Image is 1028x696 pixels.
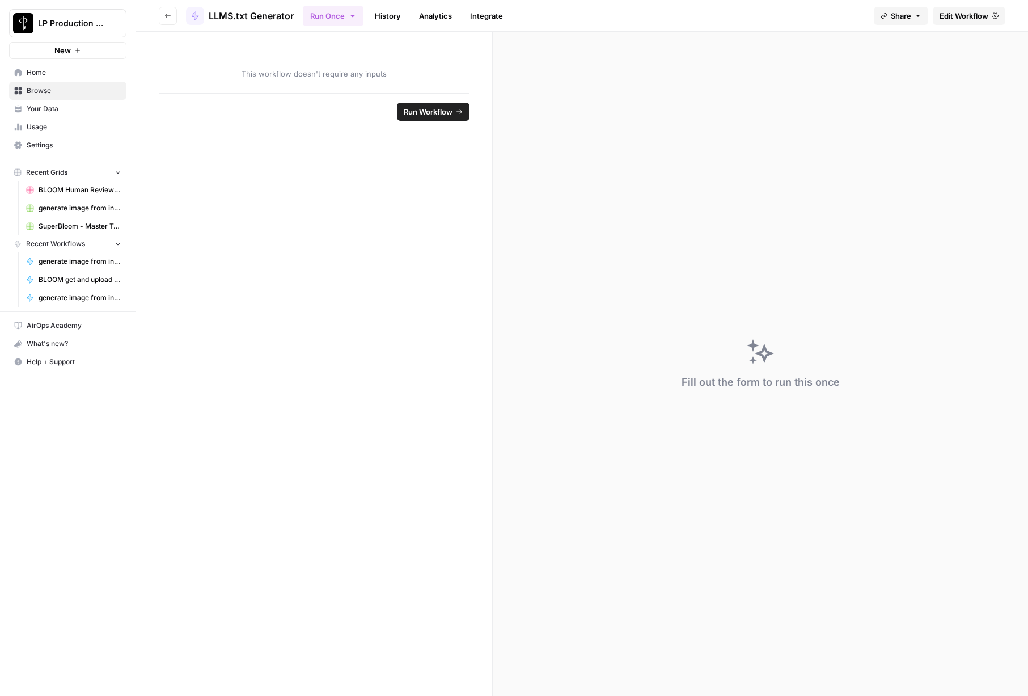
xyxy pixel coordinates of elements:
a: Edit Workflow [933,7,1005,25]
span: generate image from input image (copyright tests) duplicate [39,256,121,267]
a: Integrate [463,7,510,25]
button: Share [874,7,928,25]
img: LP Production Workloads Logo [13,13,33,33]
a: Usage [9,118,126,136]
div: What's new? [10,335,126,352]
a: Settings [9,136,126,154]
a: Browse [9,82,126,100]
span: generate image from input image (copyright tests) duplicate Grid [39,203,121,213]
a: generate image from input image (copyright tests) duplicate Grid [21,199,126,217]
button: What's new? [9,335,126,353]
button: Recent Workflows [9,235,126,252]
a: LLMS.txt Generator [186,7,294,25]
a: Analytics [412,7,459,25]
span: Share [891,10,911,22]
button: Recent Grids [9,164,126,181]
span: Settings [27,140,121,150]
a: BLOOM get and upload media [21,271,126,289]
span: Browse [27,86,121,96]
span: Edit Workflow [940,10,988,22]
a: History [368,7,408,25]
a: generate image from input image (copyright tests) [21,289,126,307]
span: BLOOM get and upload media [39,275,121,285]
span: AirOps Academy [27,320,121,331]
span: BLOOM Human Review (ver2) [39,185,121,195]
a: SuperBloom - Master Topic List [21,217,126,235]
a: generate image from input image (copyright tests) duplicate [21,252,126,271]
button: New [9,42,126,59]
button: Help + Support [9,353,126,371]
a: AirOps Academy [9,317,126,335]
span: This workflow doesn't require any inputs [159,68,469,79]
span: Your Data [27,104,121,114]
span: Run Workflow [404,106,452,117]
span: generate image from input image (copyright tests) [39,293,121,303]
span: Usage [27,122,121,132]
span: Help + Support [27,357,121,367]
span: SuperBloom - Master Topic List [39,221,121,231]
span: Recent Grids [26,167,67,178]
span: New [54,45,71,56]
div: Fill out the form to run this once [682,374,840,390]
span: Recent Workflows [26,239,85,249]
button: Run Once [303,6,363,26]
span: LLMS.txt Generator [209,9,294,23]
button: Workspace: LP Production Workloads [9,9,126,37]
span: Home [27,68,121,78]
span: LP Production Workloads [38,18,107,29]
a: Your Data [9,100,126,118]
button: Run Workflow [397,103,469,121]
a: Home [9,64,126,82]
a: BLOOM Human Review (ver2) [21,181,126,199]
